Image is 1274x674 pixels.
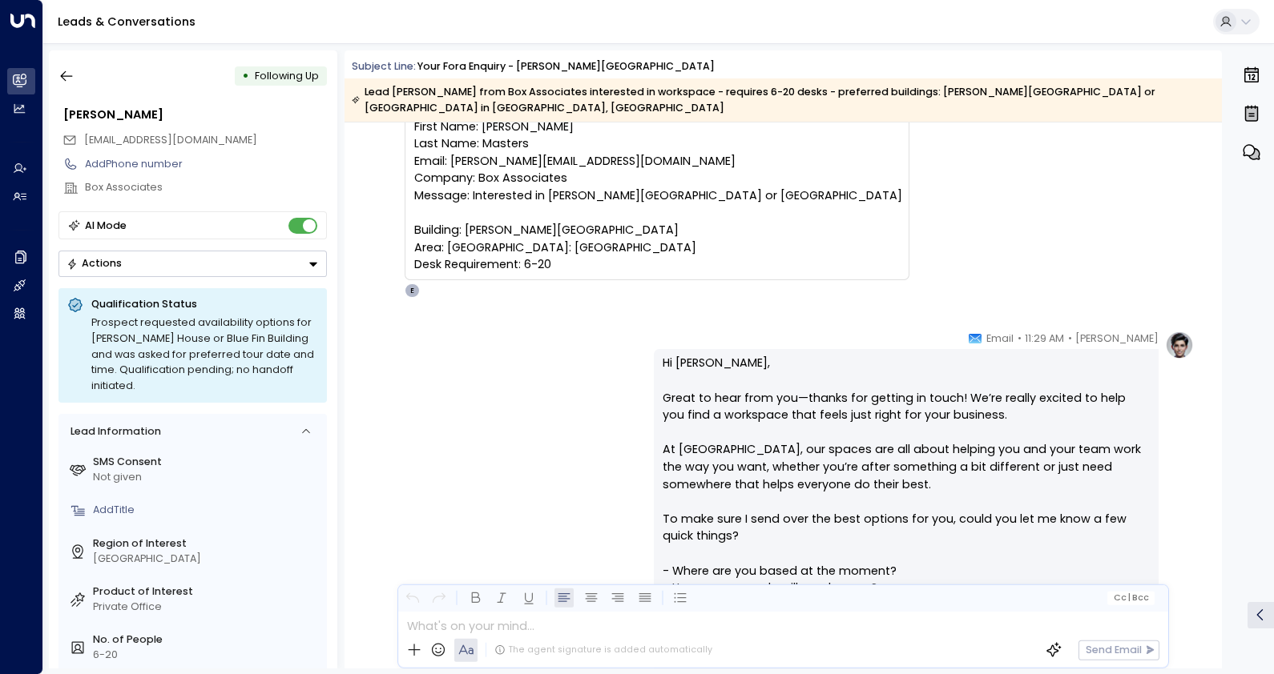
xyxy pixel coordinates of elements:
[58,251,327,277] div: Button group with a nested menu
[93,600,321,615] div: Private Office
[1075,331,1159,347] span: [PERSON_NAME]
[1068,331,1072,347] span: •
[84,133,257,148] span: ranjit.brainch+1@theofficegroup.com
[93,552,321,567] div: [GEOGRAPHIC_DATA]
[1025,331,1064,347] span: 11:29 AM
[494,644,712,656] div: The agent signature is added automatically
[58,14,196,30] a: Leads & Conversations
[67,257,122,270] div: Actions
[93,632,321,648] label: No. of People
[58,251,327,277] button: Actions
[352,59,416,73] span: Subject Line:
[93,455,321,470] label: SMS Consent
[402,588,422,608] button: Undo
[91,297,318,311] p: Qualification Status
[93,470,321,485] div: Not given
[1113,593,1149,603] span: Cc Bcc
[93,584,321,600] label: Product of Interest
[414,101,900,274] pre: Lead Id: uniti_thread_external_id_00QS900000GdTH3MAN First Name: [PERSON_NAME] Last Name: Masters...
[84,133,257,146] span: [EMAIL_ADDRESS][DOMAIN_NAME]
[93,503,321,518] div: AddTitle
[352,84,1213,116] div: Lead [PERSON_NAME] from Box Associates interested in workspace - requires 6-20 desks - preferred ...
[429,588,450,608] button: Redo
[93,536,321,552] label: Region of Interest
[1107,591,1155,604] button: Cc|Bcc
[65,424,160,439] div: Lead Information
[1128,593,1131,603] span: |
[91,315,318,394] div: Prospect requested availability options for [PERSON_NAME] House or Blue Fin Building and was aske...
[255,69,319,82] span: Following Up
[63,106,327,124] div: [PERSON_NAME]
[85,180,327,195] div: Box Associates
[405,283,419,298] div: E
[1165,331,1194,359] img: profile-logo.png
[1018,331,1022,347] span: •
[242,63,249,89] div: •
[986,331,1014,347] span: Email
[93,648,321,663] div: 6-20
[85,157,327,172] div: AddPhone number
[417,59,715,74] div: Your Fora Enquiry - [PERSON_NAME][GEOGRAPHIC_DATA]
[85,218,127,234] div: AI Mode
